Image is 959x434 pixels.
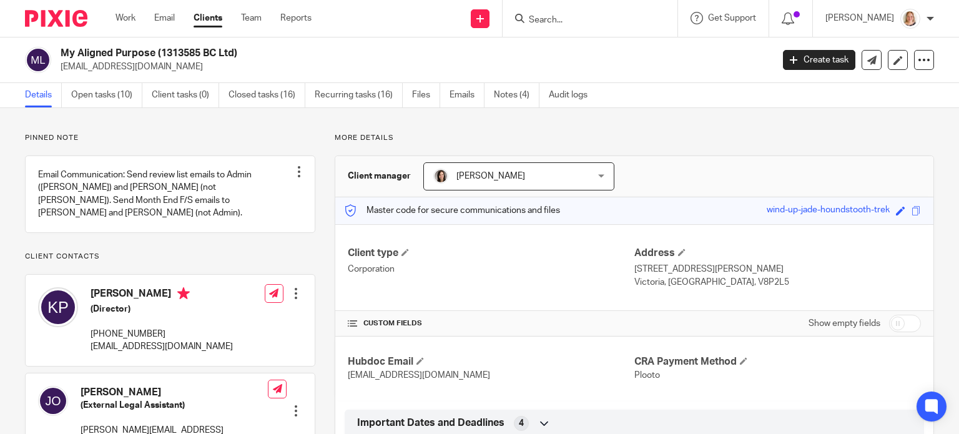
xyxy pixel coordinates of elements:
[348,355,634,368] h4: Hubdoc Email
[194,12,222,24] a: Clients
[348,247,634,260] h4: Client type
[634,247,921,260] h4: Address
[71,83,142,107] a: Open tasks (10)
[116,12,135,24] a: Work
[348,318,634,328] h4: CUSTOM FIELDS
[61,47,624,60] h2: My Aligned Purpose (1313585 BC Ltd)
[348,263,634,275] p: Corporation
[25,47,51,73] img: svg%3E
[25,133,315,143] p: Pinned note
[241,12,262,24] a: Team
[81,399,268,412] h5: (External Legal Assistant)
[61,61,764,73] p: [EMAIL_ADDRESS][DOMAIN_NAME]
[91,328,233,340] p: [PHONE_NUMBER]
[229,83,305,107] a: Closed tasks (16)
[335,133,934,143] p: More details
[25,252,315,262] p: Client contacts
[450,83,484,107] a: Emails
[348,170,411,182] h3: Client manager
[91,303,233,315] h5: (Director)
[900,9,920,29] img: Screenshot%202025-09-16%20114050.png
[412,83,440,107] a: Files
[433,169,448,184] img: Danielle%20photo.jpg
[528,15,640,26] input: Search
[345,204,560,217] p: Master code for secure communications and files
[152,83,219,107] a: Client tasks (0)
[177,287,190,300] i: Primary
[456,172,525,180] span: [PERSON_NAME]
[708,14,756,22] span: Get Support
[315,83,403,107] a: Recurring tasks (16)
[634,276,921,289] p: Victoria, [GEOGRAPHIC_DATA], V8P2L5
[634,371,660,380] span: Plooto
[519,417,524,430] span: 4
[25,10,87,27] img: Pixie
[280,12,312,24] a: Reports
[634,355,921,368] h4: CRA Payment Method
[357,417,504,430] span: Important Dates and Deadlines
[25,83,62,107] a: Details
[634,263,921,275] p: [STREET_ADDRESS][PERSON_NAME]
[91,287,233,303] h4: [PERSON_NAME]
[549,83,597,107] a: Audit logs
[783,50,855,70] a: Create task
[38,287,78,327] img: svg%3E
[38,386,68,416] img: svg%3E
[767,204,890,218] div: wind-up-jade-houndstooth-trek
[81,386,268,399] h4: [PERSON_NAME]
[825,12,894,24] p: [PERSON_NAME]
[494,83,539,107] a: Notes (4)
[91,340,233,353] p: [EMAIL_ADDRESS][DOMAIN_NAME]
[809,317,880,330] label: Show empty fields
[348,371,490,380] span: [EMAIL_ADDRESS][DOMAIN_NAME]
[154,12,175,24] a: Email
